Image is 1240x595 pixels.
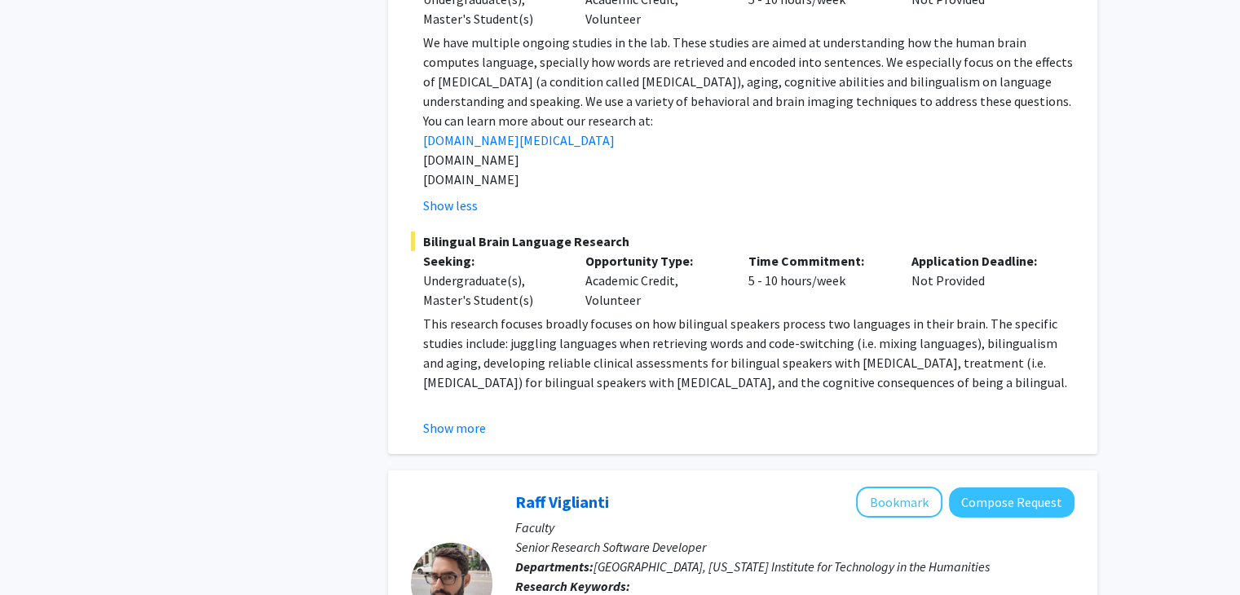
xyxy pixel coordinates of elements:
div: Undergraduate(s), Master's Student(s) [423,271,562,310]
button: Compose Request to Raff Viglianti [949,487,1075,518]
p: Faculty [515,518,1075,537]
a: [DOMAIN_NAME][MEDICAL_DATA] [423,132,615,148]
div: Academic Credit, Volunteer [573,251,736,310]
span: Bilingual Brain Language Research [411,231,1075,251]
p: We have multiple ongoing studies in the lab. These studies are aimed at understanding how the hum... [423,33,1075,111]
div: Not Provided [899,251,1062,310]
p: Application Deadline: [911,251,1050,271]
p: Time Commitment: [748,251,887,271]
button: Show less [423,196,478,215]
p: Seeking: [423,251,562,271]
p: This research focuses broadly focuses on how bilingual speakers process two languages in their br... [423,314,1075,392]
b: Research Keywords: [515,578,630,594]
p: [DOMAIN_NAME] [423,150,1075,170]
a: Raff Viglianti [515,491,609,512]
p: Senior Research Software Developer [515,537,1075,557]
iframe: Chat [12,522,69,583]
p: [DOMAIN_NAME] [423,170,1075,189]
p: You can learn more about our research at: [423,111,1075,130]
p: Opportunity Type: [585,251,724,271]
div: 5 - 10 hours/week [736,251,899,310]
button: Add Raff Viglianti to Bookmarks [856,487,942,518]
span: [GEOGRAPHIC_DATA], [US_STATE] Institute for Technology in the Humanities [594,558,990,575]
b: Departments: [515,558,594,575]
button: Show more [423,418,486,438]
